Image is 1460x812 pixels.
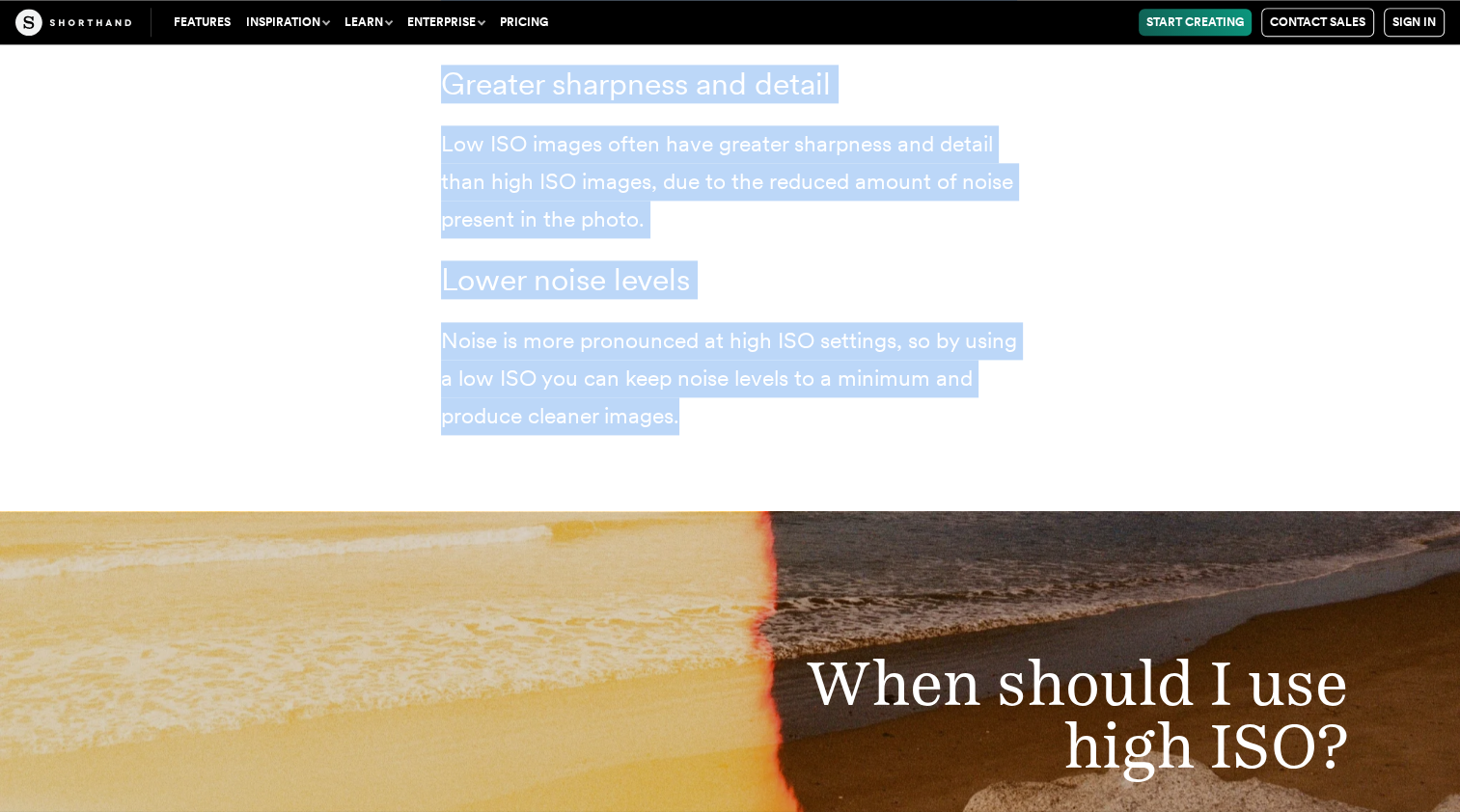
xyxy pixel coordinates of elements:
h2: When should I use high ISO? [620,652,1386,777]
img: The Craft [15,9,131,36]
a: Start Creating [1139,9,1252,36]
button: Learn [337,9,399,36]
button: Enterprise [399,9,492,36]
h3: Lower noise levels [441,261,1020,299]
p: Noise is more pronounced at high ISO settings, so by using a low ISO you can keep noise levels to... [441,322,1020,435]
button: Inspiration [238,9,337,36]
p: Low ISO images often have greater sharpness and detail than high ISO images, due to the reduced a... [441,125,1020,238]
h3: Greater sharpness and detail [441,66,1020,103]
a: Pricing [492,9,556,36]
a: Contact Sales [1261,8,1374,37]
a: Features [166,9,238,36]
a: Sign in [1384,8,1445,37]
